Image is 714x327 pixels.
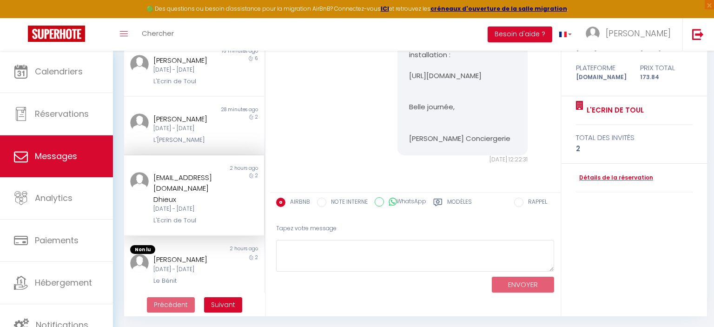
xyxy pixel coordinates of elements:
div: [DATE] - [DATE] [153,265,223,274]
button: Previous [147,297,195,313]
img: ... [130,254,149,273]
div: [DATE] - [DATE] [153,124,223,133]
div: [PERSON_NAME] [153,55,223,66]
div: [PERSON_NAME] [153,113,223,125]
div: [DATE] - [DATE] [153,66,223,74]
label: NOTE INTERNE [326,198,368,208]
a: L'Ecrin de Toul [583,105,644,116]
div: L'Ecrin de Toul [153,216,223,225]
span: Messages [35,150,77,162]
img: ... [586,27,600,40]
div: total des invités [576,132,693,143]
button: Besoin d'aide ? [488,27,552,42]
div: Tapez votre message [276,217,555,240]
div: [DATE] 12:22:31 [397,155,527,164]
span: Précédent [154,300,188,309]
span: 6 [255,55,258,62]
div: 173.84 [634,73,698,82]
div: L'[PERSON_NAME] [153,135,223,145]
span: Réservations [35,108,89,120]
label: WhatsApp [384,197,426,207]
a: ... [PERSON_NAME] [579,18,682,51]
span: 2 [255,254,258,261]
div: [DATE] - [DATE] [153,205,223,214]
button: ENVOYER [492,277,554,293]
img: Super Booking [28,26,85,42]
img: ... [130,172,149,191]
span: Chercher [142,28,174,38]
a: ICI [381,5,389,13]
span: 2 [255,172,258,179]
span: Analytics [35,192,73,204]
button: Ouvrir le widget de chat LiveChat [7,4,35,32]
div: 2 hours ago [194,245,264,254]
a: créneaux d'ouverture de la salle migration [430,5,567,13]
div: Le Bénit [153,276,223,286]
span: Hébergement [35,277,92,288]
div: 16 minutes ago [194,47,264,55]
div: 2 [576,143,693,154]
span: Paiements [35,234,79,246]
span: Suivant [211,300,235,309]
div: L'Ecrin de Toul [153,77,223,86]
label: Modèles [447,198,472,209]
div: 28 minutes ago [194,106,264,113]
button: Next [204,297,242,313]
div: [DOMAIN_NAME] [570,73,634,82]
img: ... [130,113,149,132]
div: [PERSON_NAME] [153,254,223,265]
a: Chercher [135,18,181,51]
div: Prix total [634,62,698,73]
label: AIRBNB [285,198,310,208]
span: Calendriers [35,66,83,77]
span: Non lu [130,245,155,254]
span: 2 [255,113,258,120]
img: ... [130,55,149,73]
img: logout [692,28,704,40]
div: [EMAIL_ADDRESS][DOMAIN_NAME] Dhieux [153,172,223,205]
div: 2 hours ago [194,165,264,172]
a: Détails de la réservation [576,174,653,182]
label: RAPPEL [523,198,547,208]
div: Plateforme [570,62,634,73]
span: [PERSON_NAME] [606,27,671,39]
